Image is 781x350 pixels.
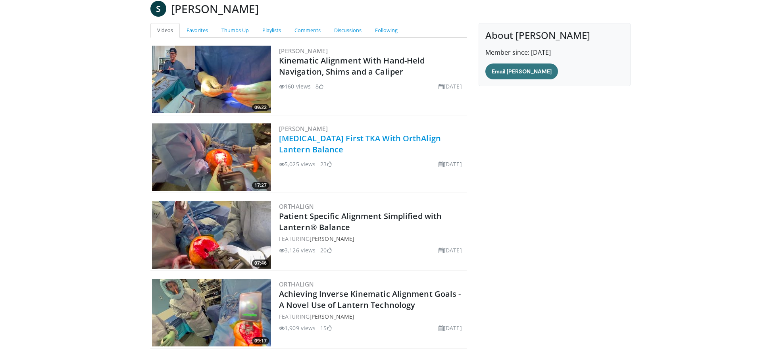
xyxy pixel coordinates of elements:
a: [PERSON_NAME] [310,235,354,242]
a: [PERSON_NAME] [279,47,328,55]
a: 17:27 [152,123,271,191]
a: Achieving Inverse Kinematic Alignment Goals - A Novel Use of Lantern Technology [279,288,461,310]
span: 17:27 [252,182,269,189]
li: 3,126 views [279,246,315,254]
a: Email [PERSON_NAME] [485,63,558,79]
a: Patient Specific Alignment Simplified with Lantern® Balance [279,211,442,233]
img: 9f51b2c4-c9cd-41b9-914c-73975758001a.300x170_q85_crop-smart_upscale.jpg [152,46,271,113]
div: FEATURING [279,235,465,243]
a: Kinematic Alignment With Hand-Held Navigation, Shims and a Caliper [279,55,425,77]
h4: About [PERSON_NAME] [485,30,624,41]
li: 160 views [279,82,311,90]
img: fbb26397-ea3f-4abe-aab4-d9ee7e1acf98.300x170_q85_crop-smart_upscale.jpg [152,201,271,269]
a: Discussions [327,23,368,38]
span: 09:22 [252,104,269,111]
a: OrthAlign [279,280,314,288]
span: 09:17 [252,337,269,344]
li: [DATE] [439,324,462,332]
a: Comments [288,23,327,38]
a: [PERSON_NAME] [310,313,354,320]
a: Videos [150,23,180,38]
span: 07:46 [252,260,269,267]
a: 07:46 [152,201,271,269]
li: [DATE] [439,246,462,254]
img: 50f3eb3f-5beb-4cdd-a58a-a6d40e09afa2.300x170_q85_crop-smart_upscale.jpg [152,279,271,346]
a: [PERSON_NAME] [279,125,328,133]
a: Favorites [180,23,215,38]
a: Playlists [256,23,288,38]
li: [DATE] [439,160,462,168]
a: Following [368,23,404,38]
li: 1,909 views [279,324,315,332]
li: 5,025 views [279,160,315,168]
div: FEATURING [279,312,465,321]
img: c1f54a5b-d975-42a9-b998-607170aa8d25.300x170_q85_crop-smart_upscale.jpg [152,123,271,191]
a: Thumbs Up [215,23,256,38]
li: 23 [320,160,331,168]
h3: [PERSON_NAME] [171,1,259,17]
a: 09:22 [152,46,271,113]
a: S [150,1,166,17]
li: 8 [315,82,323,90]
li: 15 [320,324,331,332]
a: 09:17 [152,279,271,346]
a: [MEDICAL_DATA] First TKA With OrthAlign Lantern Balance [279,133,441,155]
li: 20 [320,246,331,254]
a: OrthAlign [279,202,314,210]
p: Member since: [DATE] [485,48,624,57]
li: [DATE] [439,82,462,90]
